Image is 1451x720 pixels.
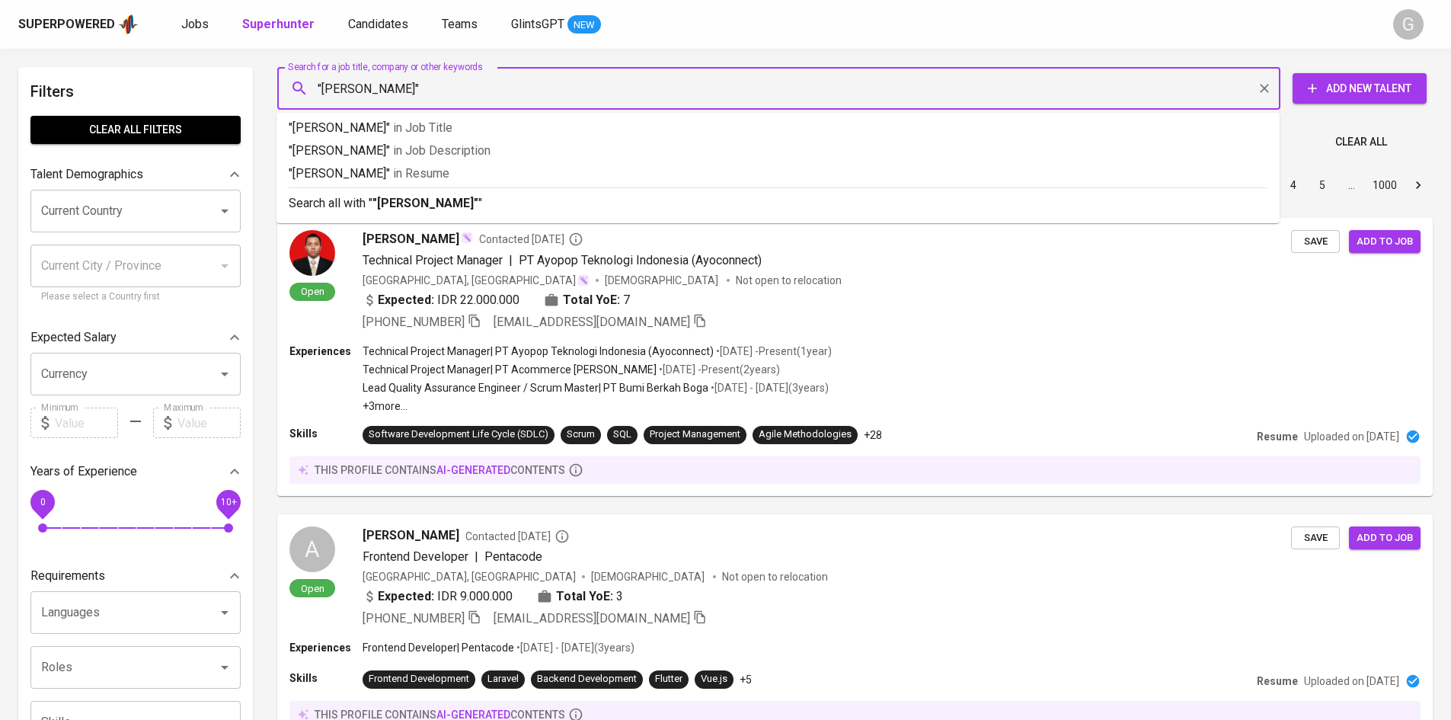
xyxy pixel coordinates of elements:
[1393,9,1424,40] div: G
[1291,230,1340,254] button: Save
[348,17,408,31] span: Candidates
[1349,526,1421,550] button: Add to job
[1357,233,1413,251] span: Add to job
[363,315,465,329] span: [PHONE_NUMBER]
[363,380,708,395] p: Lead Quality Assurance Engineer / Scrum Master | PT Bumi Berkah Boga
[465,529,570,544] span: Contacted [DATE]
[289,670,363,686] p: Skills
[1254,78,1275,99] button: Clear
[363,230,459,248] span: [PERSON_NAME]
[475,548,478,566] span: |
[1304,674,1399,689] p: Uploaded on [DATE]
[41,290,230,305] p: Please select a Country first
[363,569,576,584] div: [GEOGRAPHIC_DATA], [GEOGRAPHIC_DATA]
[277,218,1433,496] a: Open[PERSON_NAME]Contacted [DATE]Technical Project Manager|PT Ayopop Teknologi Indonesia (Ayoconn...
[18,13,139,36] a: Superpoweredapp logo
[623,291,630,309] span: 7
[1281,173,1306,197] button: Go to page 4
[30,79,241,104] h6: Filters
[1299,530,1332,547] span: Save
[30,116,241,144] button: Clear All filters
[30,328,117,347] p: Expected Salary
[30,561,241,591] div: Requirements
[30,462,137,481] p: Years of Experience
[214,200,235,222] button: Open
[556,587,613,606] b: Total YoE:
[181,15,212,34] a: Jobs
[567,18,601,33] span: NEW
[363,587,513,606] div: IDR 9.000.000
[650,427,740,442] div: Project Management
[1299,233,1332,251] span: Save
[289,194,1267,213] p: Search all with " "
[363,611,465,626] span: [PHONE_NUMBER]
[363,253,503,267] span: Technical Project Manager
[487,672,519,686] div: Laravel
[393,166,449,181] span: in Resume
[289,142,1267,160] p: "[PERSON_NAME]"
[30,322,241,353] div: Expected Salary
[393,120,452,135] span: in Job Title
[348,15,411,34] a: Candidates
[519,253,762,267] span: PT Ayopop Teknologi Indonesia (Ayoconnect)
[363,549,468,564] span: Frontend Developer
[242,17,315,31] b: Superhunter
[714,344,832,359] p: • [DATE] - Present ( 1 year )
[214,602,235,623] button: Open
[1304,429,1399,444] p: Uploaded on [DATE]
[740,672,752,687] p: +5
[555,529,570,544] svg: By Batam recruiter
[864,427,882,443] p: +28
[1163,173,1433,197] nav: pagination navigation
[479,232,583,247] span: Contacted [DATE]
[40,497,45,507] span: 0
[1310,173,1334,197] button: Go to page 5
[514,640,634,655] p: • [DATE] - [DATE] ( 3 years )
[655,672,682,686] div: Flutter
[484,549,542,564] span: Pentacode
[494,611,690,626] span: [EMAIL_ADDRESS][DOMAIN_NAME]
[509,251,513,270] span: |
[378,291,434,309] b: Expected:
[289,165,1267,183] p: "[PERSON_NAME]"
[1257,429,1298,444] p: Resume
[369,427,548,442] div: Software Development Life Cycle (SDLC)
[442,17,478,31] span: Teams
[616,587,623,606] span: 3
[363,640,514,655] p: Frontend Developer | Pentacode
[393,143,491,158] span: in Job Description
[315,462,565,478] p: this profile contains contents
[289,640,363,655] p: Experiences
[43,120,229,139] span: Clear All filters
[363,526,459,545] span: [PERSON_NAME]
[214,657,235,678] button: Open
[30,456,241,487] div: Years of Experience
[442,15,481,34] a: Teams
[363,362,657,377] p: Technical Project Manager | PT Acommerce [PERSON_NAME]
[1406,173,1430,197] button: Go to next page
[708,380,829,395] p: • [DATE] - [DATE] ( 3 years )
[289,526,335,572] div: A
[214,363,235,385] button: Open
[1257,674,1298,689] p: Resume
[177,408,241,438] input: Value
[613,427,631,442] div: SQL
[568,232,583,247] svg: By Batam recruiter
[55,408,118,438] input: Value
[181,17,209,31] span: Jobs
[759,427,852,442] div: Agile Methodologies
[372,196,478,210] b: "[PERSON_NAME]"
[736,273,842,288] p: Not open to relocation
[30,567,105,585] p: Requirements
[363,398,832,414] p: +3 more ...
[494,315,690,329] span: [EMAIL_ADDRESS][DOMAIN_NAME]
[1291,526,1340,550] button: Save
[289,344,363,359] p: Experiences
[30,159,241,190] div: Talent Demographics
[1339,178,1363,193] div: …
[363,291,519,309] div: IDR 22.000.000
[1293,73,1427,104] button: Add New Talent
[220,497,236,507] span: 10+
[722,569,828,584] p: Not open to relocation
[118,13,139,36] img: app logo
